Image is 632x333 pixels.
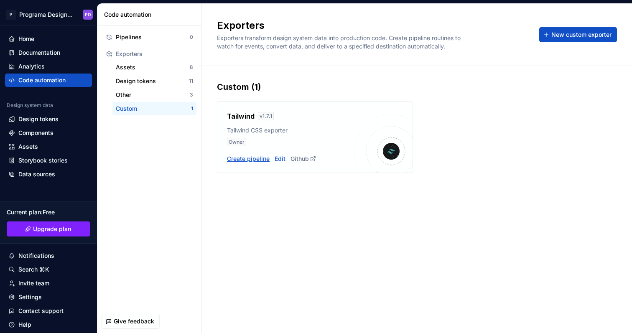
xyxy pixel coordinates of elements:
[112,88,196,102] button: Other3
[275,155,285,163] a: Edit
[18,320,31,329] div: Help
[217,19,529,32] h2: Exporters
[7,221,90,236] a: Upgrade plan
[227,155,270,163] button: Create pipeline
[18,115,59,123] div: Design tokens
[7,208,90,216] div: Current plan : Free
[116,77,189,85] div: Design tokens
[227,138,246,146] div: Owner
[5,304,92,318] button: Contact support
[258,112,274,120] div: v 1.7.1
[116,91,190,99] div: Other
[5,290,92,304] a: Settings
[114,317,154,325] span: Give feedback
[5,60,92,73] a: Analytics
[112,61,196,74] button: Assets8
[104,10,198,19] div: Code automation
[116,104,191,113] div: Custom
[291,155,316,163] a: Github
[18,129,54,137] div: Components
[18,156,68,165] div: Storybook stories
[18,35,34,43] div: Home
[5,168,92,181] a: Data sources
[33,225,71,233] span: Upgrade plan
[190,34,193,41] div: 0
[18,293,42,301] div: Settings
[539,27,617,42] button: New custom exporter
[191,105,193,112] div: 1
[18,170,55,178] div: Data sources
[18,307,64,315] div: Contact support
[190,64,193,71] div: 8
[5,112,92,126] a: Design tokens
[5,154,92,167] a: Storybook stories
[102,314,160,329] button: Give feedback
[85,11,91,18] div: PD
[190,92,193,98] div: 3
[2,5,95,23] button: PPrograma Design SystemPD
[5,74,92,87] a: Code automation
[5,277,92,290] a: Invite team
[7,102,53,109] div: Design system data
[5,46,92,59] a: Documentation
[116,33,190,41] div: Pipelines
[5,126,92,140] a: Components
[18,279,49,287] div: Invite team
[217,81,617,93] div: Custom (1)
[551,31,612,39] span: New custom exporter
[116,50,193,58] div: Exporters
[18,62,45,71] div: Analytics
[102,31,196,44] button: Pipelines0
[112,74,196,88] button: Design tokens11
[5,263,92,276] button: Search ⌘K
[6,10,16,20] div: P
[18,48,60,57] div: Documentation
[112,102,196,115] button: Custom1
[116,63,190,71] div: Assets
[19,10,73,19] div: Programa Design System
[18,265,49,274] div: Search ⌘K
[5,318,92,331] button: Help
[217,34,462,50] span: Exporters transform design system data into production code. Create pipeline routines to watch fo...
[189,78,193,84] div: 11
[5,140,92,153] a: Assets
[5,32,92,46] a: Home
[5,249,92,262] button: Notifications
[227,111,255,121] h4: Tailwind
[227,126,354,135] div: Tailwind CSS exporter
[18,142,38,151] div: Assets
[18,76,66,84] div: Code automation
[18,252,54,260] div: Notifications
